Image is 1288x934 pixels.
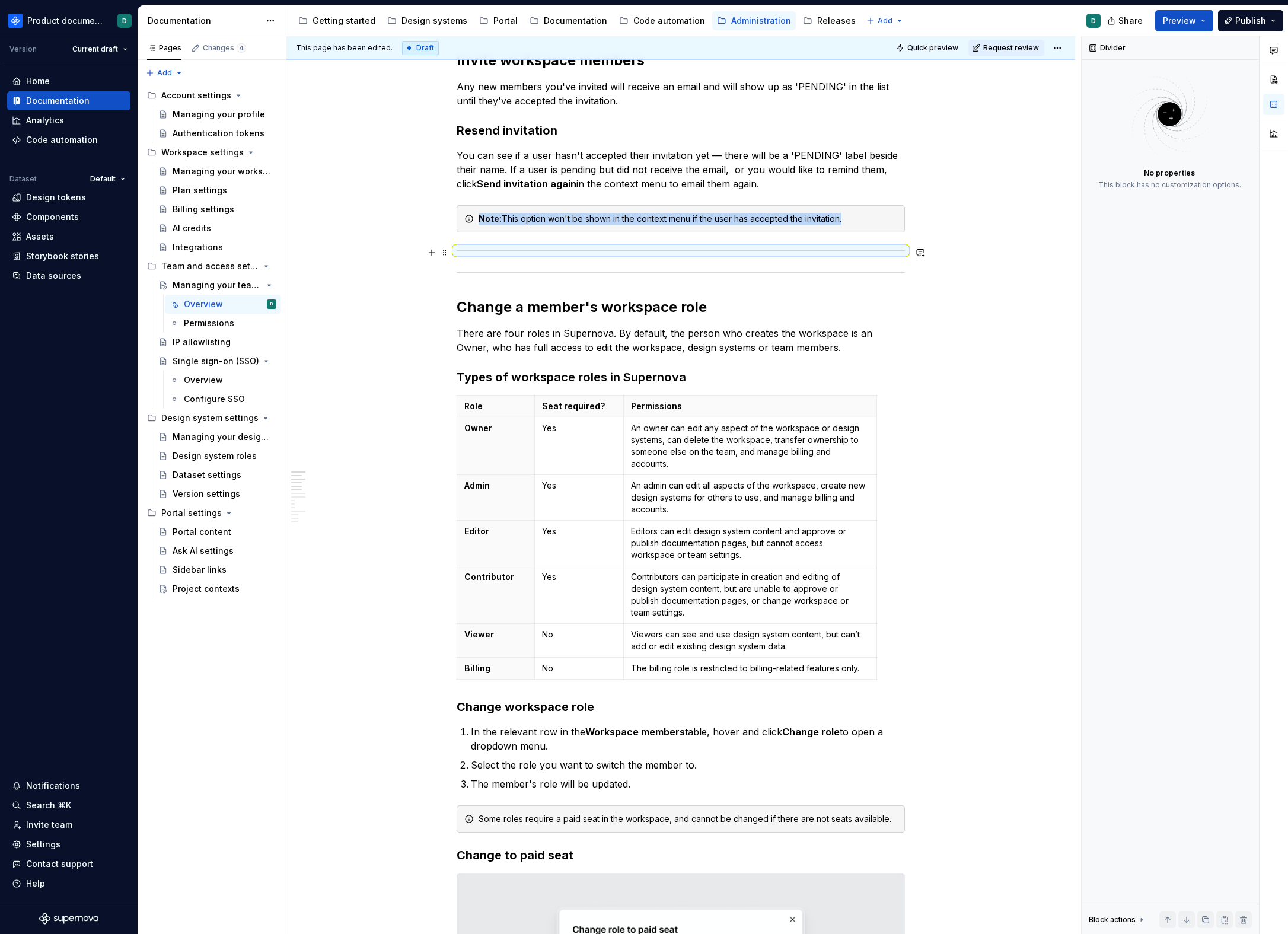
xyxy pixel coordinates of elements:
div: Team and access settings [142,257,281,276]
button: Quick preview [892,40,964,56]
button: Add [863,12,907,29]
div: Design systems [401,15,467,27]
span: Add [157,68,172,78]
div: Design system settings [161,412,259,424]
div: Managing your workspace [173,165,270,177]
a: Dataset settings [154,466,281,484]
div: Changes [203,43,246,53]
div: Account settings [161,90,231,101]
div: Design system roles [173,450,257,462]
button: Help [7,874,130,893]
div: No properties [1144,168,1195,178]
div: Workspace settings [142,143,281,162]
p: Viewers can see and use design system content, but can’t add or edit existing design system data. [631,629,869,652]
p: Select the role you want to switch the member to. [471,758,905,772]
a: Configure SSO [165,390,281,409]
p: The billing role is restricted to billing-related features only. [631,662,869,674]
p: Yes [542,422,616,434]
p: Editors can edit design system content and approve or publish documentation pages, but cannot acc... [631,525,869,561]
p: Yes [542,525,616,537]
a: Administration [712,11,796,30]
a: Portal content [154,522,281,541]
a: Billing settings [154,200,281,219]
span: Request review [983,43,1039,53]
div: Billing settings [173,203,234,215]
div: Portal [493,15,518,27]
h3: Resend invitation [457,122,905,139]
a: Analytics [7,111,130,130]
div: Portal content [173,526,231,538]
a: Data sources [7,266,130,285]
p: An admin can edit all aspects of the workspace, create new design systems for others to use, and ... [631,480,869,515]
div: Sidebar links [173,564,227,576]
div: Code automation [633,15,705,27]
div: Some roles require a paid seat in the workspace, and cannot be changed if there are not seats ava... [479,813,897,825]
span: 4 [237,43,246,53]
p: Role [464,400,527,412]
span: Publish [1235,15,1266,27]
strong: Send invitation again [477,178,576,190]
p: You can see if a user hasn't accepted their invitation yet — there will be a 'PENDING' label besi... [457,148,905,191]
p: Yes [542,480,616,492]
button: Product documentationD [2,8,135,33]
div: Managing your team [to update] [173,279,262,291]
p: Any new members you've invited will receive an email and will show up as 'PENDING' in the list un... [457,79,905,108]
strong: Owner [464,423,492,433]
strong: Change role [782,726,840,738]
div: Assets [26,231,54,243]
button: Default [85,171,130,187]
div: Configure SSO [184,393,245,405]
div: Version [9,44,37,54]
a: Overview [165,371,281,390]
p: Yes [542,571,616,583]
button: Publish [1218,10,1283,31]
div: Documentation [26,95,90,107]
a: Design tokens [7,188,130,207]
button: Add [142,65,187,81]
a: Settings [7,835,130,854]
a: Version settings [154,484,281,503]
a: Documentation [7,91,130,110]
h2: Change a member's workspace role [457,298,905,317]
button: Request review [968,40,1044,56]
div: Permissions [184,317,234,329]
div: Settings [26,839,60,850]
div: Search ⌘K [26,799,71,811]
a: Sidebar links [154,560,281,579]
a: Authentication tokens [154,124,281,143]
div: Documentation [544,15,607,27]
div: Dataset settings [173,469,241,481]
span: Add [878,16,892,25]
div: Portal settings [142,503,281,522]
a: OverviewD [165,295,281,314]
div: D [122,16,127,25]
a: Design systems [382,11,472,30]
button: Search ⌘K [7,796,130,815]
a: Ask AI settings [154,541,281,560]
a: Plan settings [154,181,281,200]
div: Ask AI settings [173,545,234,557]
h2: Invite workspace members [457,51,905,70]
div: Team and access settings [161,260,259,272]
strong: Admin [464,480,490,490]
div: Draft [402,41,439,55]
div: Overview [184,374,223,386]
p: There are four roles in Supernova. By default, the person who creates the workspace is an Owner, ... [457,326,905,355]
a: Managing your design system [154,428,281,447]
button: Notifications [7,776,130,795]
svg: Supernova Logo [39,913,98,925]
div: Portal settings [161,507,222,519]
div: Help [26,878,45,890]
div: Block actions [1089,911,1146,928]
a: Assets [7,227,130,246]
span: Share [1118,15,1143,27]
button: Contact support [7,855,130,874]
a: Code automation [614,11,710,30]
a: Storybook stories [7,247,130,266]
div: Plan settings [173,184,227,196]
span: Current draft [72,44,118,54]
div: Notifications [26,780,80,792]
div: Workspace settings [161,146,244,158]
div: Managing your profile [173,109,265,120]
